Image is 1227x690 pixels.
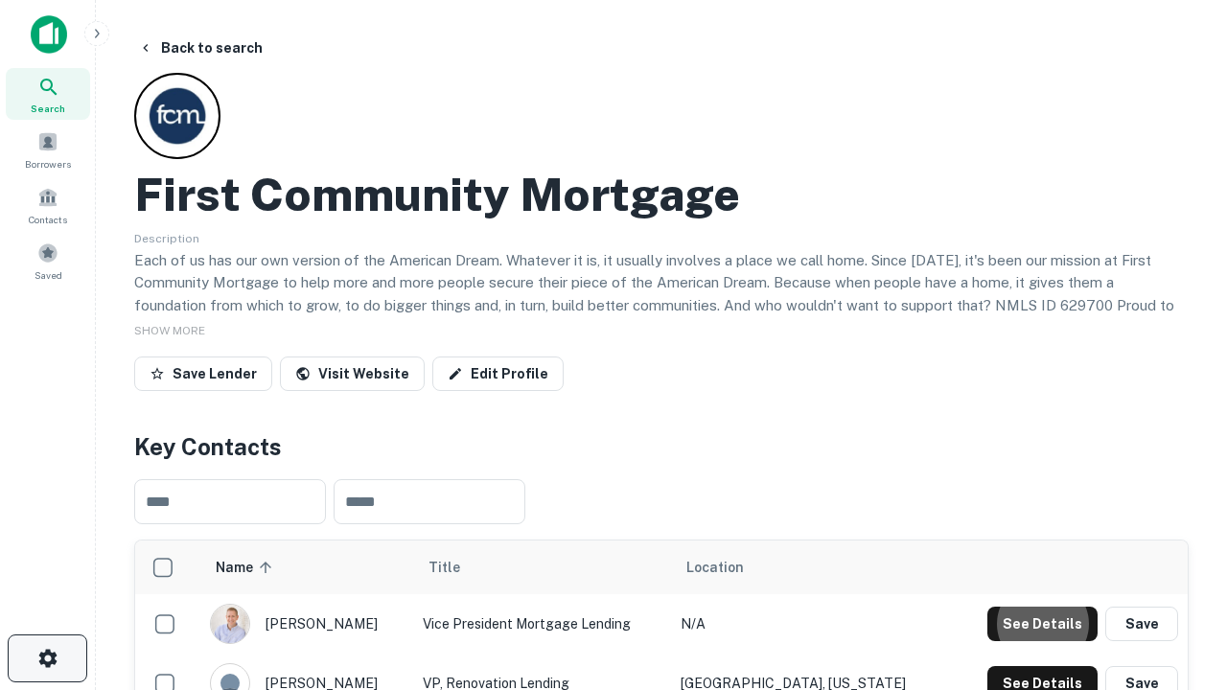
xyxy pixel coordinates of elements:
[1105,607,1178,641] button: Save
[432,356,564,391] a: Edit Profile
[31,101,65,116] span: Search
[671,540,949,594] th: Location
[134,249,1189,339] p: Each of us has our own version of the American Dream. Whatever it is, it usually involves a place...
[134,324,205,337] span: SHOW MORE
[413,594,671,654] td: Vice President Mortgage Lending
[6,235,90,287] a: Saved
[671,594,949,654] td: N/A
[686,556,744,579] span: Location
[130,31,270,65] button: Back to search
[35,267,62,283] span: Saved
[134,429,1189,464] h4: Key Contacts
[29,212,67,227] span: Contacts
[6,179,90,231] a: Contacts
[134,167,740,222] h2: First Community Mortgage
[25,156,71,172] span: Borrowers
[200,540,413,594] th: Name
[211,605,249,643] img: 1520878720083
[280,356,425,391] a: Visit Website
[987,607,1098,641] button: See Details
[6,68,90,120] a: Search
[413,540,671,594] th: Title
[1131,537,1227,629] iframe: Chat Widget
[6,124,90,175] a: Borrowers
[134,356,272,391] button: Save Lender
[216,556,278,579] span: Name
[134,232,199,245] span: Description
[31,15,67,54] img: capitalize-icon.png
[428,556,485,579] span: Title
[210,604,404,644] div: [PERSON_NAME]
